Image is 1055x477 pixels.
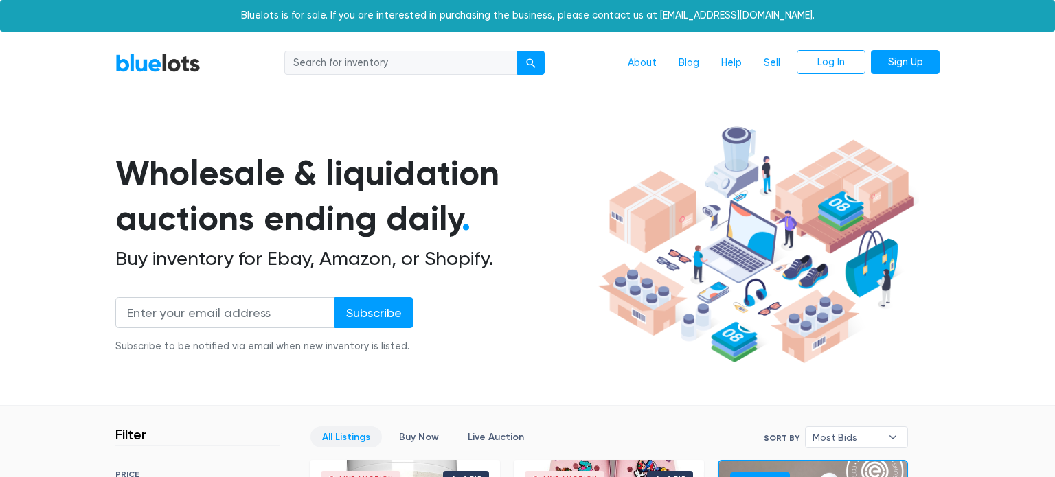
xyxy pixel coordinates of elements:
a: Live Auction [456,426,536,447]
h1: Wholesale & liquidation auctions ending daily [115,150,593,242]
a: Sell [753,50,791,76]
a: Sign Up [871,50,940,75]
img: hero-ee84e7d0318cb26816c560f6b4441b76977f77a177738b4e94f68c95b2b83dbb.png [593,120,919,370]
h3: Filter [115,426,146,443]
a: Log In [797,50,865,75]
span: . [462,198,470,239]
a: BlueLots [115,53,201,73]
a: About [617,50,668,76]
h2: Buy inventory for Ebay, Amazon, or Shopify. [115,247,593,270]
div: Subscribe to be notified via email when new inventory is listed. [115,339,413,354]
span: Most Bids [813,427,881,447]
a: Help [710,50,753,76]
a: Buy Now [387,426,451,447]
input: Subscribe [334,297,413,328]
a: All Listings [310,426,382,447]
a: Blog [668,50,710,76]
label: Sort By [764,432,799,444]
input: Search for inventory [284,51,518,75]
b: ▾ [878,427,907,447]
input: Enter your email address [115,297,335,328]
